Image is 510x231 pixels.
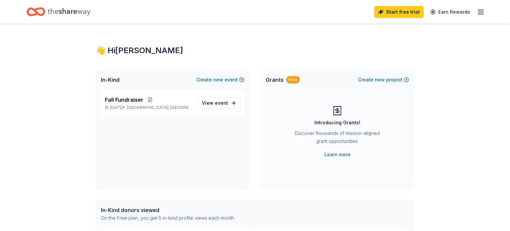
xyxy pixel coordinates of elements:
a: Learn more [324,151,351,159]
span: In-Kind [101,76,120,84]
div: New [286,76,300,83]
span: Grants [266,76,284,84]
span: Fall Fundraiser [105,96,143,104]
span: View [202,99,228,107]
button: Createnewproject [358,76,409,84]
a: View event [198,97,240,109]
div: Introducing Grants! [314,119,360,127]
div: On the Free plan, you get 5 in-kind profile views each month. [101,214,235,222]
span: [GEOGRAPHIC_DATA], [GEOGRAPHIC_DATA] [127,105,192,110]
span: new [213,76,223,84]
div: 👋 Hi [PERSON_NAME] [96,45,414,56]
div: In-Kind donors viewed [101,206,235,214]
div: Discover thousands of mission-aligned grant opportunities. [292,129,382,148]
a: Start free trial [374,6,424,18]
button: Createnewevent [196,76,244,84]
span: event [215,100,228,106]
span: new [375,76,385,84]
a: Earn Rewards [426,6,474,18]
p: [DATE] • [105,105,192,110]
a: Home [27,4,90,20]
